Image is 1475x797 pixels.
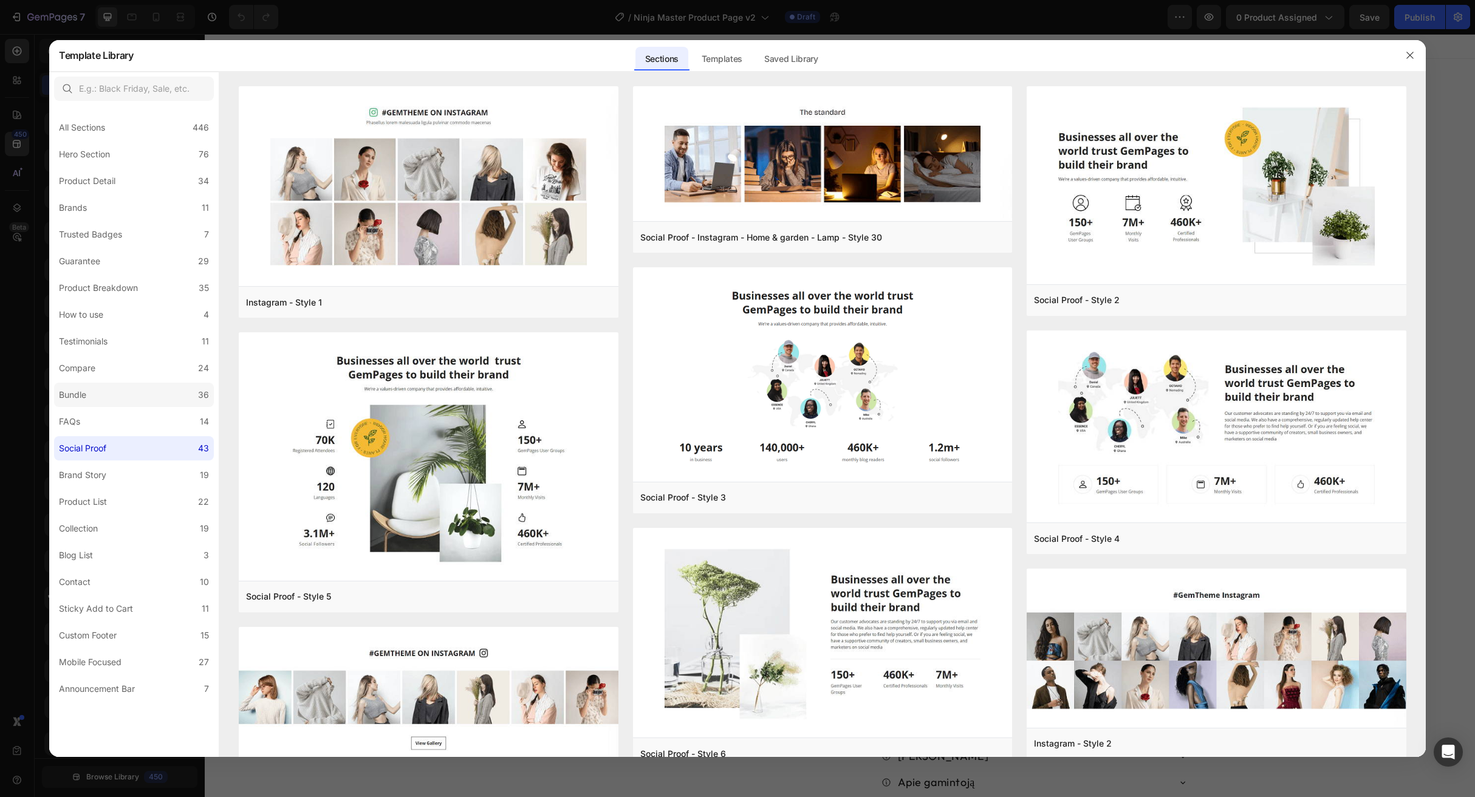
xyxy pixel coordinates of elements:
p: [PERSON_NAME] [693,714,784,730]
div: Social Proof - Style 6 [640,747,726,761]
div: 35 [199,281,209,295]
h2: Template Library [59,39,134,71]
img: sp30-3.png [633,86,1013,224]
div: Social Proof - Style 4 [1034,532,1120,546]
div: Collection [59,521,98,536]
div: Trusted Badges [59,227,122,242]
img: st4.png [1027,330,1406,525]
div: Brand Story [59,468,106,482]
div: 4 [204,307,209,322]
p: Kompaktiška dėžutė – patogu pasiimti į kelionę. [690,244,931,259]
div: 19 [200,468,209,482]
p: Greitas ir smagus, puikiai tinka vakarėliams. [690,217,917,232]
div: 7 [204,227,209,242]
div: FAQs [59,414,80,429]
p: Nemokamas pristatymas užsakymams virš 50€ [670,583,819,613]
div: 11 [202,334,209,349]
div: 11 [202,601,209,616]
div: 3 [204,548,209,563]
div: Brands [59,200,87,215]
div: Guarantee [59,254,100,269]
div: All Sections [59,120,105,135]
div: 36 [198,388,209,402]
h1: „Ninja Master“ – greitos reakcijos stalo žaidimas linksmam vakarėliui [669,54,991,164]
h2: SPECIALUS PASIŪLYMAS! [679,336,902,354]
div: 76 [199,147,209,162]
div: 19 [200,521,209,536]
div: Contact [59,575,91,589]
button: increment [731,429,765,455]
input: quantity [703,429,731,455]
p: Saugus apsipirkimas [863,583,967,598]
div: Custom Footer [59,628,117,643]
div: Į KREPŠELĮ [776,484,837,499]
p: Žaibiška reakcija ir miklumas! [690,190,841,205]
div: Blog List [59,548,93,563]
div: 29 [198,254,209,269]
img: Alt Image [900,553,929,582]
div: Saved Library [755,47,828,71]
div: Instagram - Style 1 [246,295,322,310]
p: Japoniškas dizainas, aukšta kokybė. [690,299,872,315]
p: Kiekis [670,412,990,427]
p: Techninė informacija [693,688,801,703]
div: 22 [198,494,209,509]
p: Aprašymas [693,636,750,651]
p: NUOLAIDA [734,356,815,371]
div: Sections [635,47,688,71]
div: 446 [193,120,209,135]
div: Social Proof - Style 3 [640,490,726,505]
img: gempages_578755367756891017-c07c87db-fc57-49f5-8a80-d71a56fa6d91.png [835,517,908,538]
div: 27 [199,655,209,669]
div: 7 [204,682,209,696]
div: 10 [200,575,209,589]
div: 24 [198,361,209,375]
button: Į KREPŠELĮ [669,475,962,507]
p: Kaip žaisti [693,662,746,677]
img: st3.png [633,267,1013,484]
img: st5.png [239,332,618,583]
img: sp2.png [1027,569,1406,730]
img: sp1.png [239,86,618,289]
div: 11 [202,200,209,215]
div: Product Detail [59,174,115,188]
div: Hero Section [59,147,110,162]
div: 14 [200,414,209,429]
div: Mobile Focused [59,655,121,669]
img: sp3.png [239,627,618,771]
p: perkant ir daugiau prekių! [680,375,900,389]
h3: –20% [679,354,730,374]
img: st2.png [1027,86,1406,287]
div: Announcement Bar [59,682,135,696]
div: Social Proof [59,441,106,456]
div: Bundle [59,388,86,402]
div: 43 [198,441,209,456]
input: E.g.: Black Friday, Sale, etc. [54,77,214,101]
div: 34 [198,174,209,188]
strong: 2 [714,376,720,388]
p: Apie gamintoją [693,741,770,756]
img: st6.png [633,528,1013,740]
p: Puiki dovana draugams ir šeimai. [690,272,858,287]
div: Instagram - Style 2 [1034,736,1112,751]
p: Publish the page to see the content. [776,438,911,451]
div: Product Breakdown [59,281,138,295]
div: Social Proof - Style 5 [246,589,331,604]
img: Alt Image [730,553,759,582]
div: Product List [59,494,107,509]
div: Social Proof - Instagram - Home & garden - Lamp - Style 30 [640,230,882,245]
button: decrement [669,429,704,455]
div: Social Proof - Style 2 [1034,293,1120,307]
div: 15 [200,628,209,643]
div: Templates [692,47,752,71]
div: Compare [59,361,95,375]
div: Open Intercom Messenger [1434,737,1463,767]
div: Sticky Add to Cart [59,601,133,616]
div: How to use [59,307,103,322]
div: Testimonials [59,334,108,349]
